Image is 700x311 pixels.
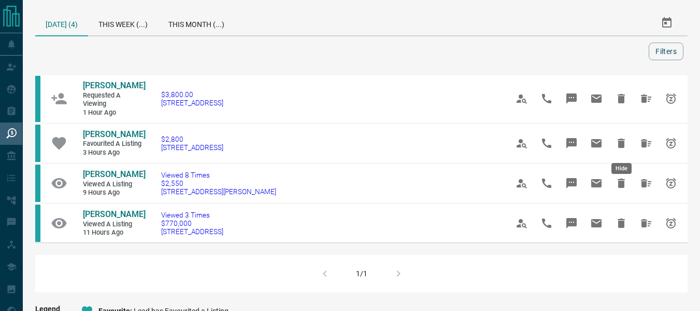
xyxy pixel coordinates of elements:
[83,169,146,179] span: [PERSON_NAME]
[609,131,634,156] span: Hide
[356,269,367,278] div: 1/1
[35,165,40,202] div: condos.ca
[634,171,659,196] span: Hide All from Ma Yiyong
[83,148,145,157] span: 3 hours ago
[83,129,145,140] a: [PERSON_NAME]
[649,43,683,60] button: Filters
[161,90,223,99] span: $3,800.00
[83,228,145,237] span: 11 hours ago
[83,209,145,220] a: [PERSON_NAME]
[161,211,223,219] span: Viewed 3 Times
[584,171,609,196] span: Email
[161,227,223,236] span: [STREET_ADDRESS]
[83,140,145,148] span: Favourited a Listing
[83,209,146,219] span: [PERSON_NAME]
[584,86,609,111] span: Email
[659,131,683,156] span: Snooze
[83,91,145,109] span: Requested a Viewing
[609,211,634,236] span: Hide
[659,86,683,111] span: Snooze
[35,10,88,36] div: [DATE] (4)
[161,171,276,179] span: Viewed 8 Times
[509,131,534,156] span: View Profile
[161,143,223,152] span: [STREET_ADDRESS]
[609,171,634,196] span: Hide
[509,86,534,111] span: View Profile
[161,135,223,152] a: $2,800[STREET_ADDRESS]
[559,211,584,236] span: Message
[559,131,584,156] span: Message
[161,211,223,236] a: Viewed 3 Times$770,000[STREET_ADDRESS]
[35,205,40,242] div: condos.ca
[634,86,659,111] span: Hide All from Karan Tatariya
[534,131,559,156] span: Call
[534,171,559,196] span: Call
[559,86,584,111] span: Message
[88,10,158,35] div: This Week (...)
[83,220,145,229] span: Viewed a Listing
[35,125,40,162] div: condos.ca
[584,211,609,236] span: Email
[83,180,145,189] span: Viewed a Listing
[158,10,235,35] div: This Month (...)
[534,86,559,111] span: Call
[83,169,145,180] a: [PERSON_NAME]
[161,171,276,196] a: Viewed 8 Times$2,550[STREET_ADDRESS][PERSON_NAME]
[634,131,659,156] span: Hide All from Ma Yiyong
[659,171,683,196] span: Snooze
[634,211,659,236] span: Hide All from Joe Malca
[534,211,559,236] span: Call
[83,129,146,139] span: [PERSON_NAME]
[559,171,584,196] span: Message
[584,131,609,156] span: Email
[83,109,145,117] span: 1 hour ago
[654,10,679,35] button: Select Date Range
[83,80,145,91] a: [PERSON_NAME]
[161,219,223,227] span: $770,000
[161,90,223,107] a: $3,800.00[STREET_ADDRESS]
[509,211,534,236] span: View Profile
[83,80,146,90] span: [PERSON_NAME]
[659,211,683,236] span: Snooze
[161,179,276,187] span: $2,550
[83,188,145,197] span: 9 hours ago
[161,99,223,107] span: [STREET_ADDRESS]
[35,76,40,122] div: condos.ca
[609,86,634,111] span: Hide
[611,163,632,174] div: Hide
[161,187,276,196] span: [STREET_ADDRESS][PERSON_NAME]
[509,171,534,196] span: View Profile
[161,135,223,143] span: $2,800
